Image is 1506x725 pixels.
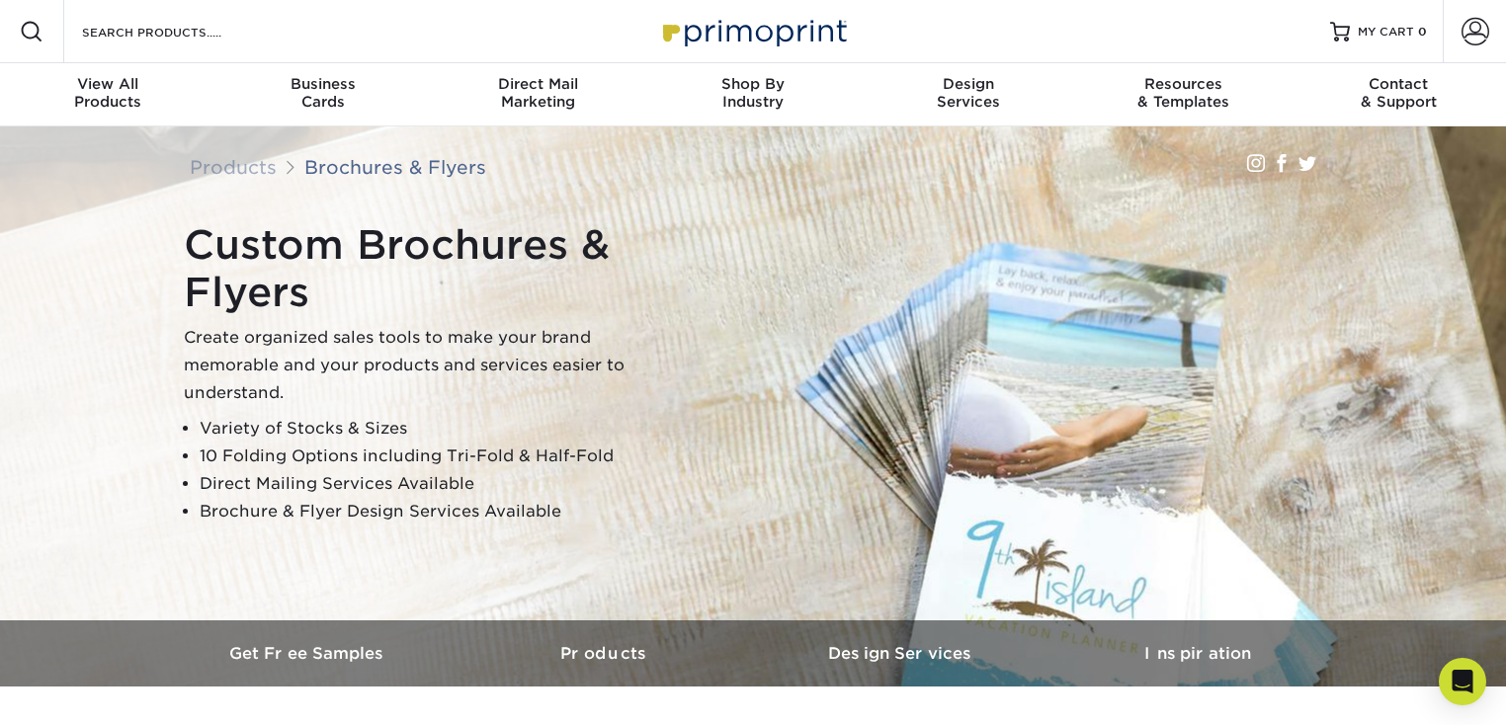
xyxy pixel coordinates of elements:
li: Direct Mailing Services Available [200,470,678,498]
a: Inspiration [1049,620,1346,686]
input: SEARCH PRODUCTS..... [80,20,273,43]
span: Design [861,75,1076,93]
a: Products [457,620,753,686]
a: DesignServices [861,63,1076,126]
a: BusinessCards [215,63,431,126]
div: Open Intercom Messenger [1439,658,1486,705]
span: Business [215,75,431,93]
li: Brochure & Flyer Design Services Available [200,498,678,525]
a: Brochures & Flyers [304,156,486,178]
div: & Support [1291,75,1506,111]
img: Primoprint [654,10,852,52]
li: Variety of Stocks & Sizes [200,415,678,443]
a: Direct MailMarketing [430,63,645,126]
h3: Get Free Samples [160,644,457,663]
a: Get Free Samples [160,620,457,686]
span: 0 [1418,25,1427,39]
a: Contact& Support [1291,63,1506,126]
p: Create organized sales tools to make your brand memorable and your products and services easier t... [184,324,678,407]
div: & Templates [1076,75,1292,111]
div: Industry [645,75,861,111]
div: Marketing [430,75,645,111]
span: Shop By [645,75,861,93]
a: Design Services [753,620,1049,686]
a: Resources& Templates [1076,63,1292,126]
a: Products [190,156,277,178]
span: Contact [1291,75,1506,93]
h3: Design Services [753,644,1049,663]
span: Resources [1076,75,1292,93]
li: 10 Folding Options including Tri-Fold & Half-Fold [200,443,678,470]
div: Cards [215,75,431,111]
h1: Custom Brochures & Flyers [184,221,678,316]
span: Direct Mail [430,75,645,93]
h3: Products [457,644,753,663]
a: Shop ByIndustry [645,63,861,126]
div: Services [861,75,1076,111]
span: MY CART [1358,24,1414,40]
h3: Inspiration [1049,644,1346,663]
